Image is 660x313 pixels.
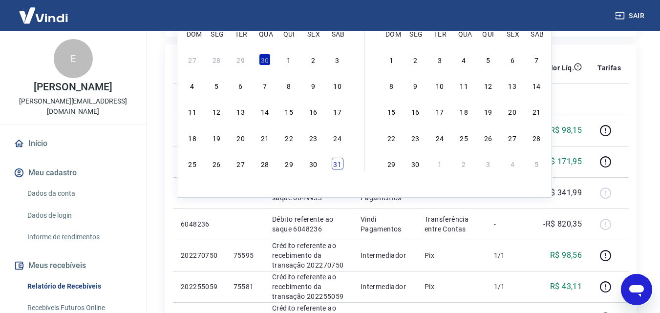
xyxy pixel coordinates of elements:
div: Choose sábado, 5 de julho de 2025 [531,158,542,169]
div: Choose sexta-feira, 30 de maio de 2025 [307,158,319,169]
div: Choose quarta-feira, 25 de junho de 2025 [458,132,470,144]
a: Dados da conta [23,184,134,204]
div: Choose terça-feira, 13 de maio de 2025 [235,105,247,117]
div: ter [235,28,247,40]
p: 6048236 [181,219,218,229]
div: Choose quarta-feira, 21 de maio de 2025 [259,132,271,144]
p: 202255059 [181,282,218,292]
div: Choose sábado, 10 de maio de 2025 [332,80,343,91]
p: [PERSON_NAME] [34,82,112,92]
div: sex [307,28,319,40]
p: Crédito referente ao recebimento da transação 202255059 [272,272,345,301]
div: Choose sábado, 3 de maio de 2025 [332,54,343,65]
div: Choose sexta-feira, 6 de junho de 2025 [507,54,518,65]
div: sex [507,28,518,40]
p: Crédito referente ao recebimento da transação 202270750 [272,241,345,270]
div: Choose segunda-feira, 2 de junho de 2025 [409,54,421,65]
div: Choose segunda-feira, 26 de maio de 2025 [211,158,222,169]
div: Choose domingo, 11 de maio de 2025 [187,105,198,117]
p: Pix [425,282,478,292]
p: Pix [425,250,478,260]
div: Choose terça-feira, 24 de junho de 2025 [434,132,446,144]
div: Choose segunda-feira, 23 de junho de 2025 [409,132,421,144]
div: Choose sexta-feira, 9 de maio de 2025 [307,80,319,91]
div: Choose sexta-feira, 2 de maio de 2025 [307,54,319,65]
div: Choose sexta-feira, 13 de junho de 2025 [507,80,518,91]
p: 75595 [234,250,256,260]
div: qua [259,28,271,40]
div: Choose sexta-feira, 20 de junho de 2025 [507,105,518,117]
div: Choose terça-feira, 29 de abril de 2025 [235,54,247,65]
div: Choose terça-feira, 1 de julho de 2025 [434,158,446,169]
div: Choose terça-feira, 6 de maio de 2025 [235,80,247,91]
div: Choose quarta-feira, 28 de maio de 2025 [259,158,271,169]
div: qui [283,28,295,40]
div: Choose domingo, 22 de junho de 2025 [385,132,397,144]
div: Choose terça-feira, 3 de junho de 2025 [434,54,446,65]
div: ter [434,28,446,40]
button: Meu cadastro [12,162,134,184]
div: Choose sábado, 21 de junho de 2025 [531,105,542,117]
div: qua [458,28,470,40]
p: R$ 43,11 [550,281,582,292]
div: Choose quinta-feira, 5 de junho de 2025 [482,54,494,65]
div: Choose domingo, 8 de junho de 2025 [385,80,397,91]
div: sab [332,28,343,40]
div: Choose sexta-feira, 4 de julho de 2025 [507,158,518,169]
div: Choose sábado, 14 de junho de 2025 [531,80,542,91]
div: Choose segunda-feira, 19 de maio de 2025 [211,132,222,144]
p: -R$ 341,99 [543,187,582,199]
div: Choose terça-feira, 27 de maio de 2025 [235,158,247,169]
p: Tarifas [597,63,621,73]
div: Choose quinta-feira, 26 de junho de 2025 [482,132,494,144]
div: Choose domingo, 18 de maio de 2025 [187,132,198,144]
div: Choose domingo, 4 de maio de 2025 [187,80,198,91]
p: -R$ 820,35 [543,218,582,230]
a: Dados de login [23,206,134,226]
a: Informe de rendimentos [23,227,134,247]
p: - [494,219,523,229]
div: Choose quinta-feira, 29 de maio de 2025 [283,158,295,169]
div: Choose sexta-feira, 27 de junho de 2025 [507,132,518,144]
div: Choose domingo, 27 de abril de 2025 [187,54,198,65]
div: Choose sábado, 31 de maio de 2025 [332,158,343,169]
p: Débito referente ao saque 6048236 [272,214,345,234]
div: Choose segunda-feira, 12 de maio de 2025 [211,105,222,117]
div: Choose sábado, 17 de maio de 2025 [332,105,343,117]
div: dom [187,28,198,40]
div: Choose quarta-feira, 14 de maio de 2025 [259,105,271,117]
div: Choose quinta-feira, 15 de maio de 2025 [283,105,295,117]
div: dom [385,28,397,40]
div: Choose sábado, 7 de junho de 2025 [531,54,542,65]
div: Choose terça-feira, 20 de maio de 2025 [235,132,247,144]
img: Vindi [12,0,75,30]
div: qui [482,28,494,40]
p: Vindi Pagamentos [361,214,409,234]
p: Valor Líq. [542,63,574,73]
div: Choose quinta-feira, 8 de maio de 2025 [283,80,295,91]
div: seg [211,28,222,40]
div: Choose sexta-feira, 23 de maio de 2025 [307,132,319,144]
div: Choose segunda-feira, 28 de abril de 2025 [211,54,222,65]
div: Choose segunda-feira, 30 de junho de 2025 [409,158,421,169]
p: 75581 [234,282,256,292]
p: 202270750 [181,250,218,260]
div: seg [409,28,421,40]
div: E [54,39,93,78]
div: sab [531,28,542,40]
p: R$ 171,95 [546,156,582,167]
p: 1/1 [494,282,523,292]
div: Choose quinta-feira, 12 de junho de 2025 [482,80,494,91]
div: Choose domingo, 15 de junho de 2025 [385,105,397,117]
div: month 2025-05 [185,52,344,170]
div: Choose quarta-feira, 7 de maio de 2025 [259,80,271,91]
div: Choose terça-feira, 10 de junho de 2025 [434,80,446,91]
p: R$ 98,15 [550,125,582,136]
div: Choose quinta-feira, 19 de junho de 2025 [482,105,494,117]
p: [PERSON_NAME][EMAIL_ADDRESS][DOMAIN_NAME] [8,96,138,117]
div: Choose quinta-feira, 1 de maio de 2025 [283,54,295,65]
div: Choose quinta-feira, 3 de julho de 2025 [482,158,494,169]
div: Choose domingo, 1 de junho de 2025 [385,54,397,65]
div: Choose sábado, 28 de junho de 2025 [531,132,542,144]
div: Choose sexta-feira, 16 de maio de 2025 [307,105,319,117]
